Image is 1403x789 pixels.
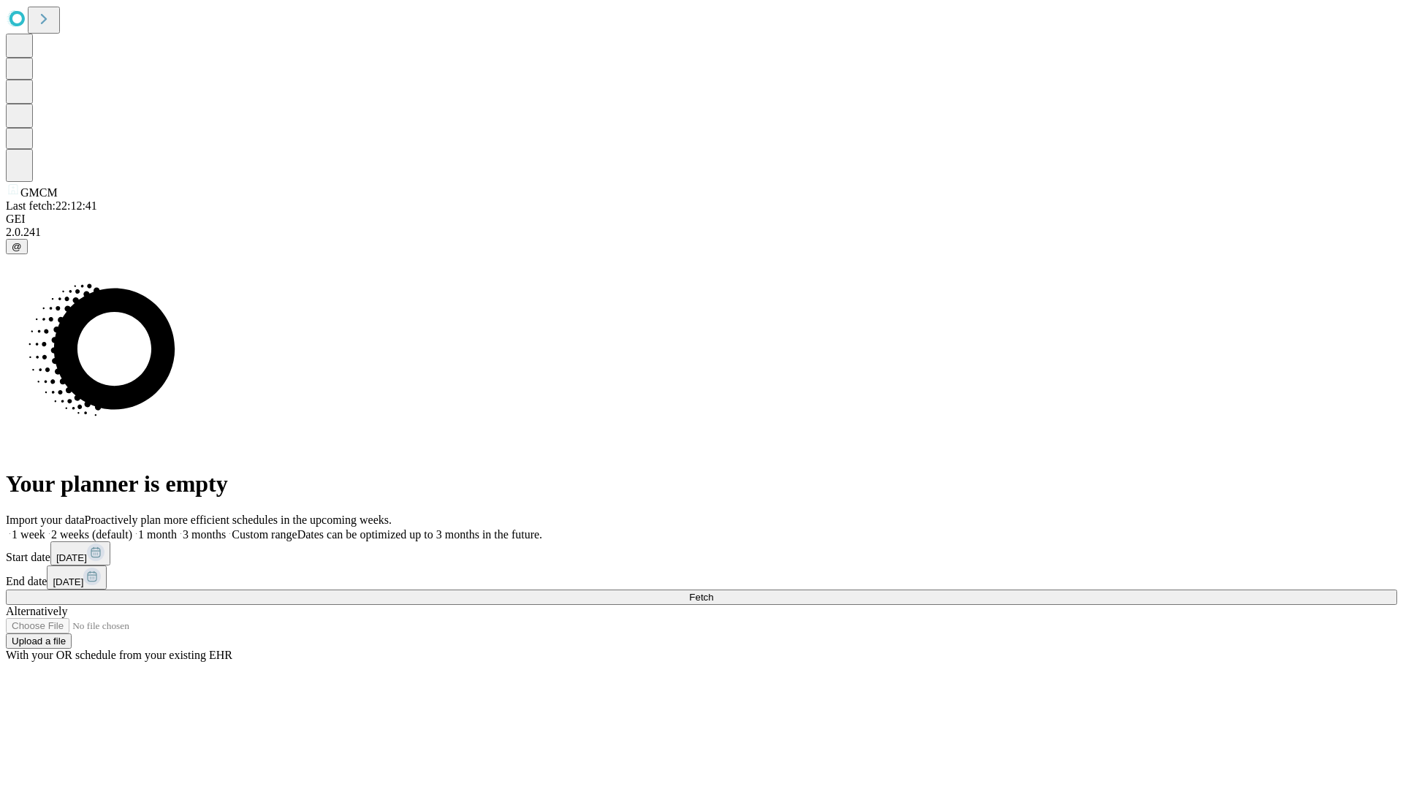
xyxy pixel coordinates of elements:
[6,514,85,526] span: Import your data
[689,592,713,603] span: Fetch
[47,565,107,590] button: [DATE]
[6,633,72,649] button: Upload a file
[50,541,110,565] button: [DATE]
[6,605,67,617] span: Alternatively
[297,528,542,541] span: Dates can be optimized up to 3 months in the future.
[12,241,22,252] span: @
[20,186,58,199] span: GMCM
[6,565,1397,590] div: End date
[56,552,87,563] span: [DATE]
[51,528,132,541] span: 2 weeks (default)
[183,528,226,541] span: 3 months
[6,541,1397,565] div: Start date
[6,590,1397,605] button: Fetch
[6,470,1397,498] h1: Your planner is empty
[53,576,83,587] span: [DATE]
[138,528,177,541] span: 1 month
[6,649,232,661] span: With your OR schedule from your existing EHR
[6,213,1397,226] div: GEI
[85,514,392,526] span: Proactively plan more efficient schedules in the upcoming weeks.
[6,239,28,254] button: @
[6,226,1397,239] div: 2.0.241
[12,528,45,541] span: 1 week
[232,528,297,541] span: Custom range
[6,199,97,212] span: Last fetch: 22:12:41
